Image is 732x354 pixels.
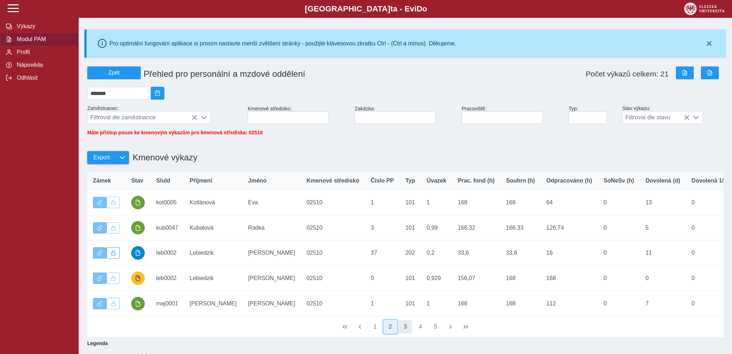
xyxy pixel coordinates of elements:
button: 1 [369,320,382,334]
b: Legenda [84,338,721,349]
button: Výkaz je odemčen. [93,222,107,234]
button: probíhají úpravy [131,271,145,285]
span: D [416,4,422,13]
button: Uzamknout lze pouze výkaz, který je podepsán a schválen. [107,298,120,309]
button: Export do PDF [701,66,719,79]
td: 02510 [301,215,365,240]
span: Filtrovat dle zaměstnance [88,111,197,124]
td: kub0047 [150,215,184,240]
td: Lebiedzik [184,266,243,291]
b: [GEOGRAPHIC_DATA] a - Evi [21,4,711,14]
span: Souhrn (h) [506,178,535,184]
button: Uzamknout lze pouze výkaz, který je podepsán a schválen. [107,197,120,208]
button: podepsáno [131,297,145,310]
span: Prac. fond (h) [458,178,495,184]
td: 1 [421,190,452,215]
td: leb0002 [150,266,184,291]
button: 5 [429,320,442,334]
span: Dovolená (d) [646,178,680,184]
td: 64 [541,190,598,215]
button: Výkaz je odemčen. [93,273,107,284]
button: Uzamknout [107,247,120,259]
span: Počet výkazů celkem: 21 [586,70,669,78]
span: Odhlásit [15,75,73,81]
span: Kmenové středisko [307,178,360,184]
span: Zámek [93,178,111,184]
span: Profil [15,49,73,55]
span: Modul PAM [15,36,73,43]
button: podepsáno [131,196,145,209]
button: Export [87,151,115,164]
td: 1 [365,190,400,215]
span: SluId [156,178,170,184]
td: 126,74 [541,215,598,240]
button: 3 [399,320,412,334]
td: 166,32 [452,215,500,240]
td: 202 [400,240,421,266]
span: o [422,4,427,13]
td: 0 [598,266,640,291]
div: Stav výkazu: [619,103,726,127]
td: 168 [452,291,500,316]
td: 02510 [301,291,365,316]
td: leb0002 [150,240,184,266]
td: 168 [500,190,541,215]
td: 1 [365,291,400,316]
td: 0 [598,291,640,316]
span: Stav [131,178,143,184]
td: 101 [400,215,421,240]
td: 02510 [301,240,365,266]
td: Lebiedzik [184,240,243,266]
button: schváleno [131,246,145,260]
button: podepsáno [131,221,145,235]
td: 168 [452,190,500,215]
td: 0 [598,240,640,266]
td: 156,07 [452,266,500,291]
span: Výkazy [15,23,73,30]
td: 33,6 [500,240,541,266]
td: 101 [400,266,421,291]
span: Nápověda [15,62,73,68]
span: Export [93,154,110,161]
span: Číslo PP [371,178,394,184]
div: Zaměstnanec: [84,103,245,127]
button: 2025/08 [151,87,164,100]
td: 0 [598,215,640,240]
button: Výkaz je odemčen. [93,247,107,259]
td: 0 [640,266,686,291]
td: 13 [640,190,686,215]
span: Příjmení [190,178,212,184]
span: SoNeSv (h) [604,178,634,184]
td: 0,2 [421,240,452,266]
h1: Přehled pro personální a mzdové oddělení [141,66,462,82]
td: 101 [400,190,421,215]
td: 37 [365,240,400,266]
td: 5 [640,215,686,240]
td: 0 [365,266,400,291]
span: Typ [405,178,415,184]
button: Uzamknout lze pouze výkaz, který je podepsán a schválen. [107,222,120,234]
td: 11 [640,240,686,266]
td: [PERSON_NAME] [242,240,301,266]
button: 2 [384,320,397,334]
button: Zpět [87,66,141,79]
td: 0,929 [421,266,452,291]
td: 0 [598,190,640,215]
td: [PERSON_NAME] [184,291,243,316]
img: logo_web_su.png [684,3,724,15]
td: Eva [242,190,301,215]
td: Kotlánová [184,190,243,215]
td: 166,33 [500,215,541,240]
td: kot0005 [150,190,184,215]
div: Zakázka: [352,103,459,127]
span: Zpět [90,70,138,76]
td: [PERSON_NAME] [242,291,301,316]
span: Odpracováno (h) [546,178,592,184]
td: 101 [400,291,421,316]
button: Výkaz je odemčen. [93,298,107,309]
button: Uzamknout lze pouze výkaz, který je podepsán a schválen. [107,273,120,284]
div: Typ: [566,103,619,127]
button: 4 [414,320,427,334]
td: 16 [541,240,598,266]
span: t [390,4,393,13]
